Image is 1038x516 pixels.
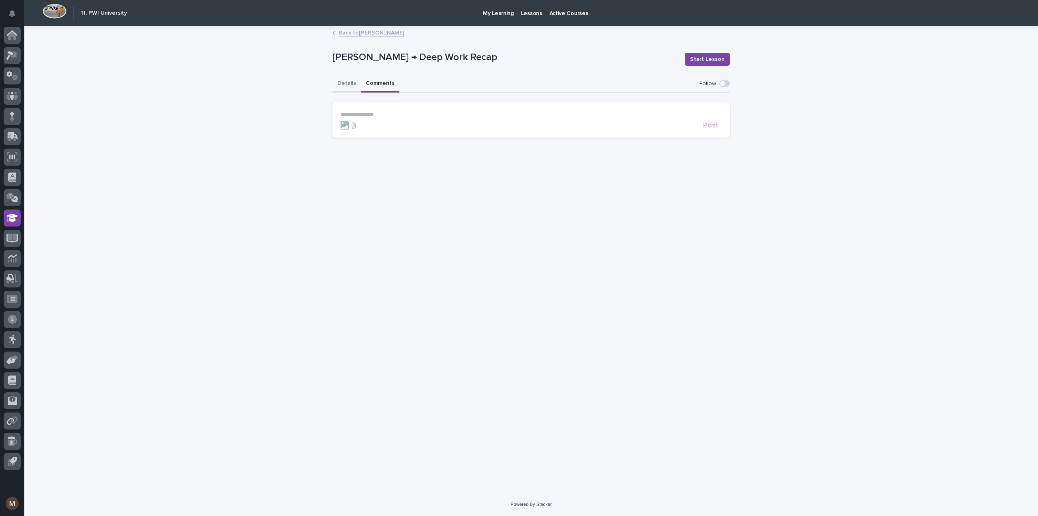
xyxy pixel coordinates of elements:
button: Details [332,76,361,93]
h2: 11. PWI University [81,10,127,17]
img: Workspace Logo [43,4,66,19]
button: Post [700,122,722,129]
button: Start Lesson [685,53,730,66]
button: Notifications [4,5,21,22]
a: Powered By Stacker [510,502,551,507]
button: users-avatar [4,495,21,512]
button: Comments [361,76,399,93]
a: Back to[PERSON_NAME] [339,28,404,37]
p: Follow [699,80,716,87]
span: Post [703,122,718,129]
span: Start Lesson [690,55,725,63]
p: [PERSON_NAME] → Deep Work Recap [332,52,678,63]
div: Notifications [10,10,21,23]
